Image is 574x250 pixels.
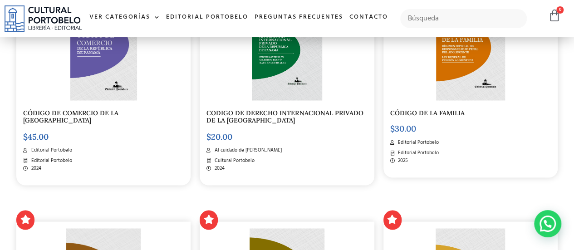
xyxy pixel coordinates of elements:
[396,138,439,146] span: Editorial Portobelo
[396,157,408,164] span: 2025
[206,109,363,125] a: CODIGO DE DERECHO INTERNACIONAL PRIVADO DE LA [GEOGRAPHIC_DATA]
[556,6,564,14] span: 0
[212,157,255,164] span: Cultural Portobelo
[346,8,391,27] a: Contacto
[23,109,118,125] a: CÓDIGO DE COMERCIO DE LA [GEOGRAPHIC_DATA]
[206,131,211,142] span: $
[212,146,282,154] span: Al cuidado de [PERSON_NAME]
[23,131,28,142] span: $
[23,131,49,142] bdi: 45.00
[390,123,395,134] span: $
[29,157,72,164] span: Editorial Portobelo
[29,146,72,154] span: Editorial Portobelo
[163,8,251,27] a: Editorial Portobelo
[400,9,527,28] input: Búsqueda
[29,164,41,172] span: 2024
[548,9,561,22] a: 0
[390,123,416,134] bdi: 30.00
[390,109,465,117] a: CÓDIGO DE LA FAMILIA
[206,131,232,142] bdi: 20.00
[396,149,439,157] span: Editorial Portobelo
[212,164,225,172] span: 2024
[86,8,163,27] a: Ver Categorías
[251,8,346,27] a: Preguntas frecuentes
